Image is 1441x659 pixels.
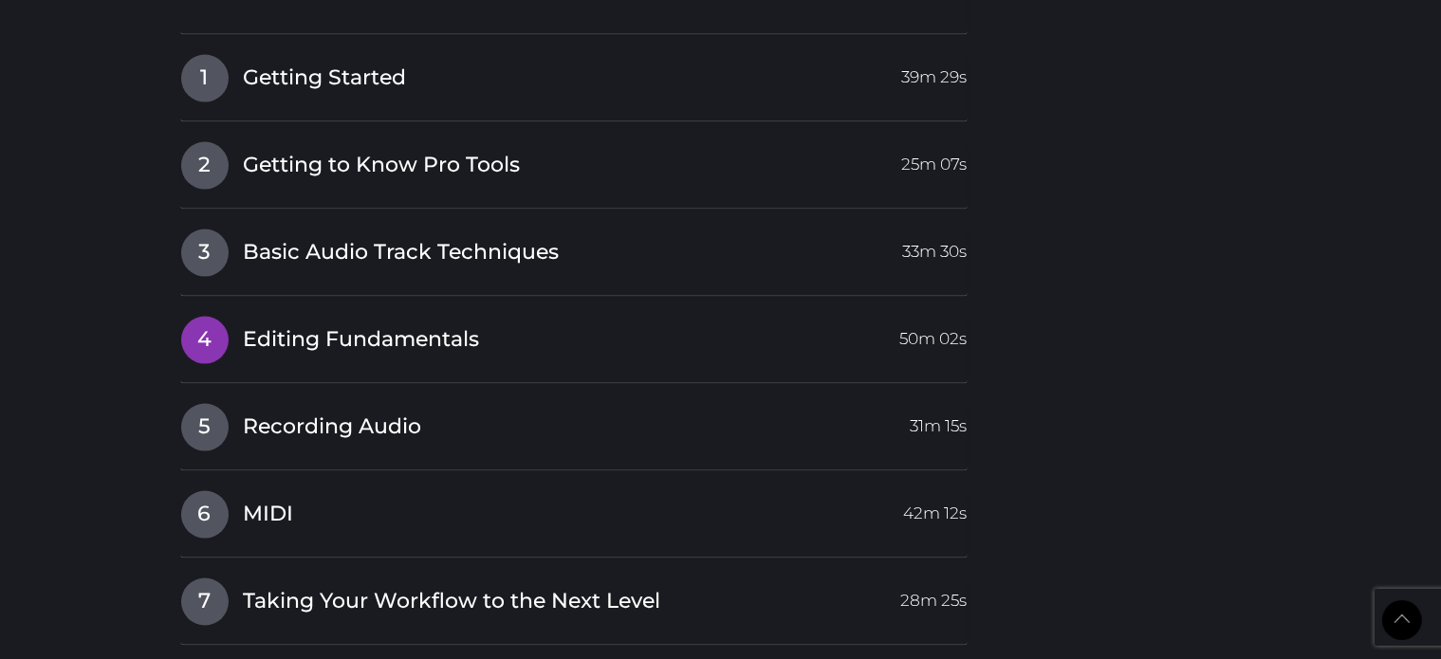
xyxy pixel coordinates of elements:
span: 28m 25s [900,578,967,613]
a: 1Getting Started39m 29s [180,54,969,94]
span: 1 [181,55,229,102]
span: 42m 12s [903,491,967,525]
span: Recording Audio [244,412,422,442]
span: Getting to Know Pro Tools [244,151,521,180]
span: 33m 30s [902,229,967,264]
span: 50m 02s [899,317,967,351]
span: Taking Your Workflow to the Next Level [244,587,661,616]
span: 6 [181,491,229,539]
span: 39m 29s [901,55,967,89]
span: 7 [181,578,229,626]
a: 3Basic Audio Track Techniques33m 30s [180,229,969,268]
a: Back to Top [1382,600,1422,640]
a: 2Getting to Know Pro Tools25m 07s [180,141,969,181]
span: 3 [181,229,229,277]
a: 4Editing Fundamentals50m 02s [180,316,969,356]
a: 5Recording Audio31m 15s [180,403,969,443]
span: 4 [181,317,229,364]
span: 31m 15s [910,404,967,438]
span: MIDI [244,500,294,529]
span: Getting Started [244,64,407,93]
a: 7Taking Your Workflow to the Next Level28m 25s [180,577,969,617]
span: Basic Audio Track Techniques [244,238,560,267]
span: Editing Fundamentals [244,325,480,355]
a: 6MIDI42m 12s [180,490,969,530]
span: 25m 07s [901,142,967,176]
span: 5 [181,404,229,451]
span: 2 [181,142,229,190]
